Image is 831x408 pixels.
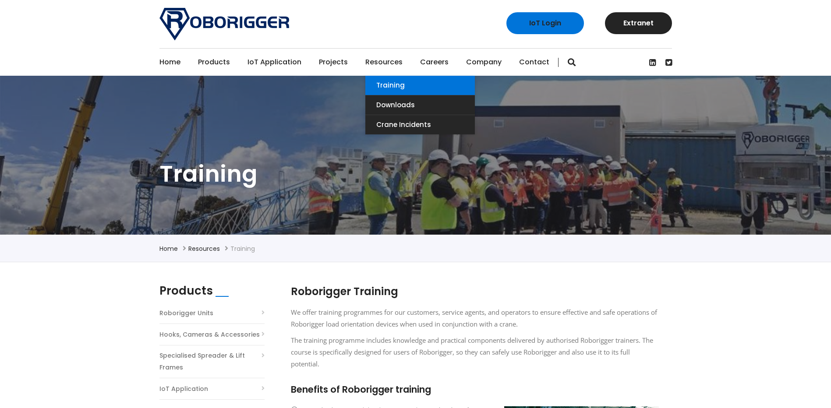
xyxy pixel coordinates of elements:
a: Roborigger Units [159,307,213,319]
a: Downloads [365,95,475,115]
li: Training [230,243,255,254]
a: IoT Application [248,49,301,76]
h1: Training [159,159,672,189]
a: Training [365,76,475,95]
p: We offer training programmes for our customers, service agents, and operators to ensure effective... [291,306,659,330]
a: Projects [319,49,348,76]
a: Careers [420,49,449,76]
a: Resources [188,244,220,253]
a: IoT Login [506,12,584,34]
a: Extranet [605,12,672,34]
p: The training programme includes knowledge and practical components delivered by authorised Robori... [291,334,659,370]
img: Roborigger [159,8,289,40]
a: Resources [365,49,403,76]
a: Home [159,244,178,253]
a: Contact [519,49,549,76]
a: IoT Application [159,383,208,395]
a: Products [198,49,230,76]
a: Hooks, Cameras & Accessories [159,329,260,341]
h3: Benefits of Roborigger training [291,383,659,396]
a: Company [466,49,502,76]
h2: Roborigger Training [291,284,659,299]
a: Crane Incidents [365,115,475,134]
h2: Products [159,284,213,298]
a: Home [159,49,180,76]
a: Specialised Spreader & Lift Frames [159,350,265,373]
